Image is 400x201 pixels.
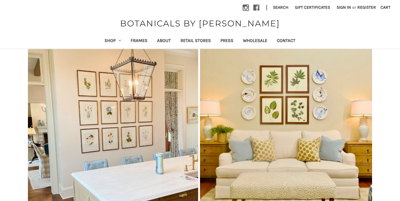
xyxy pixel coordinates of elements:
a: Wholesale [238,34,272,49]
a: Retail Stores [176,34,216,49]
span: or [352,4,357,10]
a: Shop [100,34,126,49]
span: Cart [380,5,390,10]
a: Contact [272,34,300,49]
a: Frames [126,34,152,49]
a: BOTANICALS BY [PERSON_NAME] [117,17,283,30]
a: Press [216,34,238,49]
li: | [264,3,270,13]
a: About [152,34,176,49]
